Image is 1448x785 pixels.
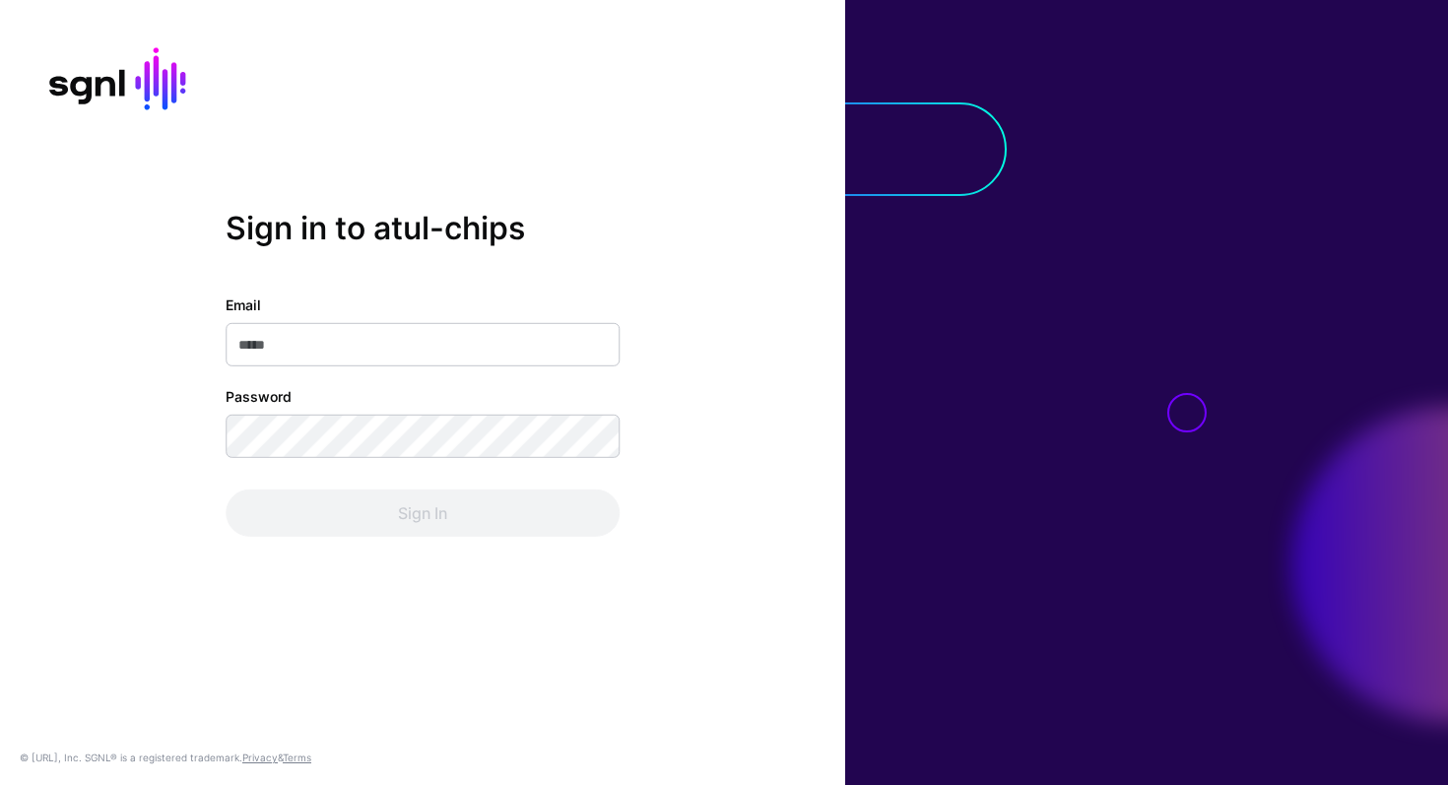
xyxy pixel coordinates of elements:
label: Password [226,386,292,407]
div: © [URL], Inc. SGNL® is a registered trademark. & [20,750,311,765]
a: Terms [283,752,311,763]
label: Email [226,294,261,315]
h2: Sign in to atul-chips [226,209,620,246]
a: Privacy [242,752,278,763]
